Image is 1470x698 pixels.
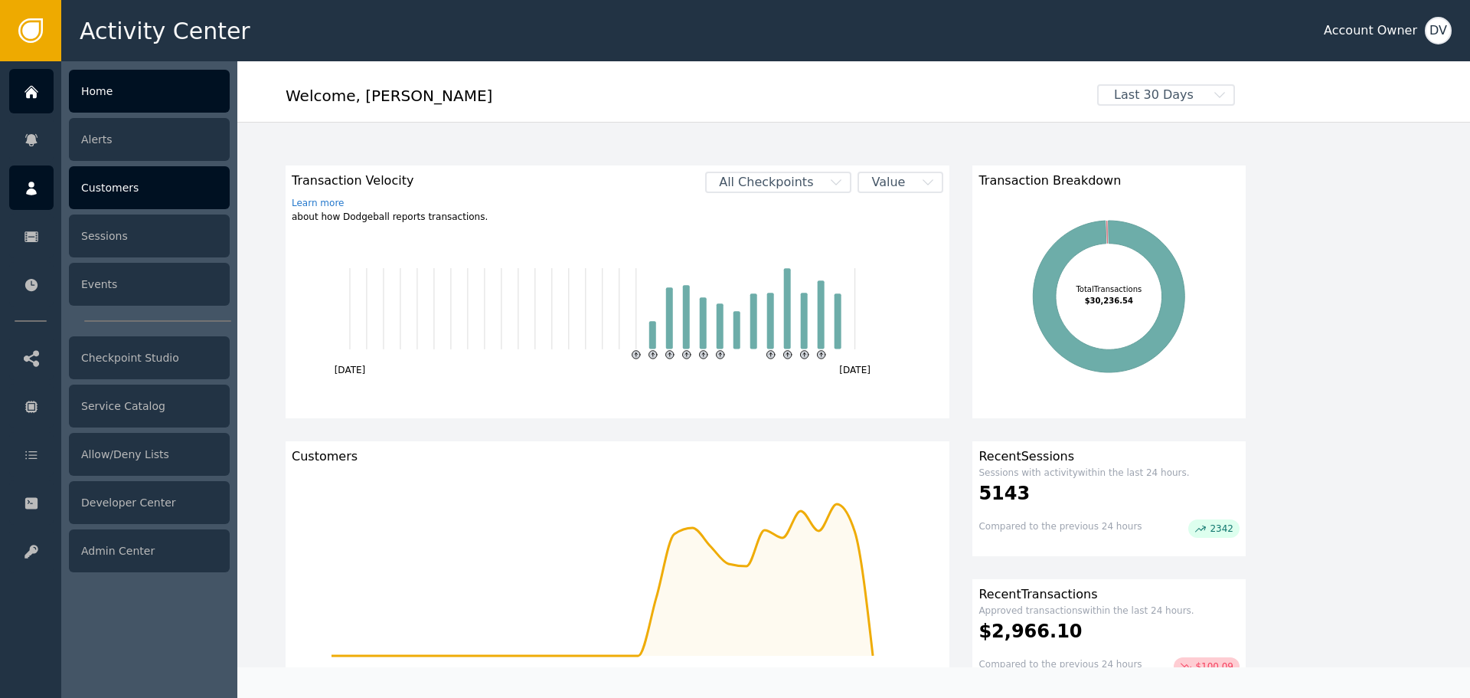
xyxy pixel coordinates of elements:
a: Home [9,69,230,113]
a: Checkpoint Studio [9,336,230,380]
button: DV [1425,17,1452,44]
button: Last 30 Days [1086,84,1246,106]
span: All Checkpoints [707,173,825,192]
rect: Transaction2025-08-22 [818,280,825,349]
div: Alerts [69,118,230,161]
a: Allow/Deny Lists [9,432,230,477]
rect: Transaction2025-08-18 [750,293,757,349]
text: [DATE] [335,365,366,375]
a: Sessions [9,214,230,258]
div: Events [69,263,230,306]
a: Alerts [9,117,230,162]
span: Transaction Velocity [292,172,488,190]
div: about how Dodgeball reports transactions. [292,196,488,224]
rect: Transaction2025-08-14 [683,285,690,349]
span: Last 30 Days [1099,86,1209,104]
a: Customers [9,165,230,210]
button: All Checkpoints [705,172,851,193]
div: Compared to the previous 24 hours [978,519,1142,538]
tspan: Total Transactions [1076,285,1142,293]
span: 2342 [1210,521,1233,536]
div: Sessions with activity within the last 24 hours. [978,466,1240,480]
rect: Transaction2025-08-12 [649,321,656,349]
div: Allow/Deny Lists [69,433,230,476]
tspan: $30,236.54 [1085,297,1133,305]
div: Checkpoint Studio [69,336,230,379]
div: Service Catalog [69,385,230,428]
div: Developer Center [69,481,230,524]
rect: Transaction2025-08-23 [835,293,841,349]
div: Sessions [69,215,230,257]
rect: Transaction2025-08-17 [733,311,740,349]
span: $100.09 [1195,659,1233,674]
a: Learn more [292,196,488,210]
div: Account Owner [1324,21,1417,40]
div: Home [69,70,230,113]
rect: Transaction2025-08-16 [717,303,724,349]
div: Customers [69,166,230,209]
rect: Transaction2025-08-19 [767,293,774,349]
a: Events [9,262,230,306]
div: Approved transactions within the last 24 hours. [978,604,1240,618]
div: Compared to the previous 24 hours [978,657,1142,676]
rect: Transaction2025-08-13 [666,287,673,349]
div: $2,966.10 [978,618,1240,645]
div: Welcome , [PERSON_NAME] [286,84,1086,118]
rect: Transaction2025-08-20 [784,268,791,349]
div: Recent Transactions [978,585,1240,604]
text: [DATE] [840,365,871,375]
rect: Transaction2025-08-15 [700,297,707,349]
span: Activity Center [80,14,250,48]
div: 5143 [978,480,1240,507]
div: Admin Center [69,529,230,572]
span: Transaction Breakdown [978,172,1121,190]
a: Developer Center [9,480,230,525]
a: Service Catalog [9,384,230,428]
a: Admin Center [9,529,230,573]
div: Customers [292,447,943,466]
span: Value [859,173,917,192]
rect: Transaction2025-08-21 [801,293,808,349]
button: Value [857,172,943,193]
div: Recent Sessions [978,447,1240,466]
